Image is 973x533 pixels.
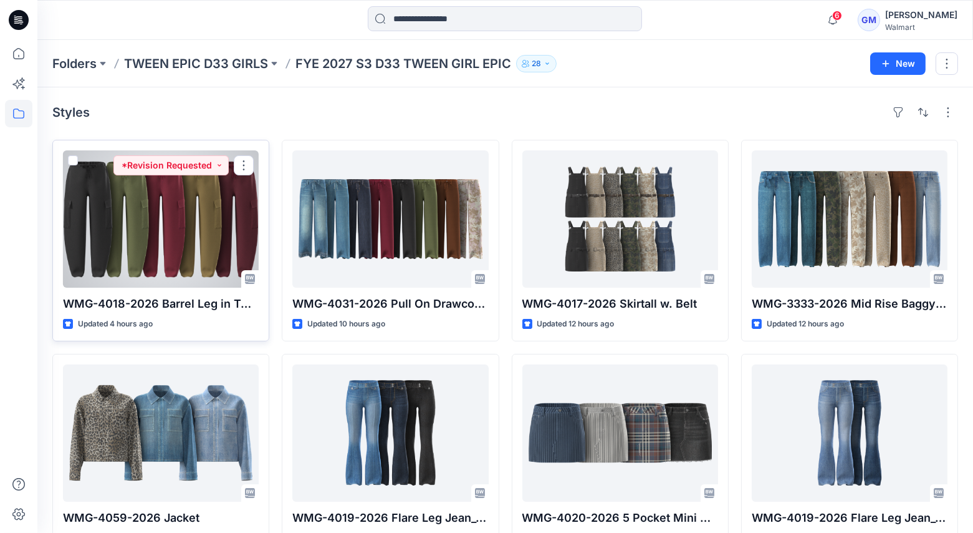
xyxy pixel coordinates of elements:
[832,11,842,21] span: 6
[885,22,957,32] div: Walmart
[522,509,718,527] p: WMG-4020-2026 5 Pocket Mini Skirt
[752,295,947,313] p: WMG-3333-2026 Mid Rise Baggy Straight Pant
[292,295,488,313] p: WMG-4031-2026 Pull On Drawcord Wide Leg_Opt3
[767,318,844,331] p: Updated 12 hours ago
[52,55,97,72] a: Folders
[870,52,926,75] button: New
[292,364,488,502] a: WMG-4019-2026 Flare Leg Jean_Opt2
[63,364,259,502] a: WMG-4059-2026 Jacket
[522,295,718,313] p: WMG-4017-2026 Skirtall w. Belt
[78,318,153,331] p: Updated 4 hours ago
[752,150,947,288] a: WMG-3333-2026 Mid Rise Baggy Straight Pant
[124,55,268,72] a: TWEEN EPIC D33 GIRLS
[516,55,557,72] button: 28
[537,318,615,331] p: Updated 12 hours ago
[858,9,880,31] div: GM
[752,364,947,502] a: WMG-4019-2026 Flare Leg Jean_Opt1
[52,105,90,120] h4: Styles
[63,509,259,527] p: WMG-4059-2026 Jacket
[63,150,259,288] a: WMG-4018-2026 Barrel Leg in Twill_Opt 2
[522,150,718,288] a: WMG-4017-2026 Skirtall w. Belt
[885,7,957,22] div: [PERSON_NAME]
[295,55,511,72] p: FYE 2027 S3 D33 TWEEN GIRL EPIC
[532,57,541,71] p: 28
[292,150,488,288] a: WMG-4031-2026 Pull On Drawcord Wide Leg_Opt3
[752,509,947,527] p: WMG-4019-2026 Flare Leg Jean_Opt1
[307,318,385,331] p: Updated 10 hours ago
[522,364,718,502] a: WMG-4020-2026 5 Pocket Mini Skirt
[63,295,259,313] p: WMG-4018-2026 Barrel Leg in Twill_Opt 2
[292,509,488,527] p: WMG-4019-2026 Flare Leg Jean_Opt2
